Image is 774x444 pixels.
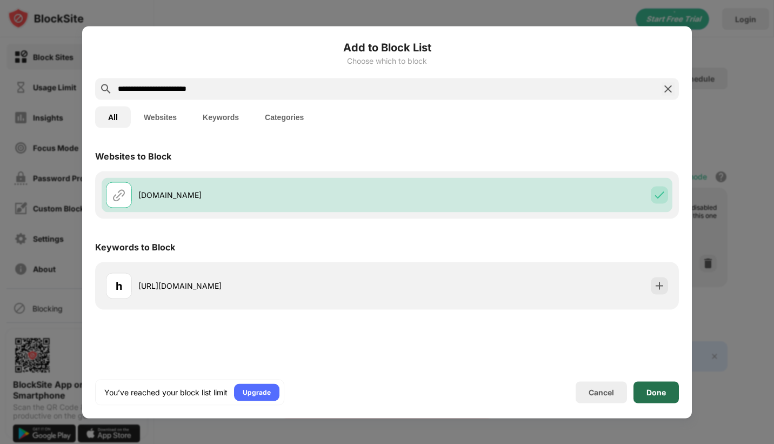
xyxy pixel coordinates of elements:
[138,189,387,201] div: [DOMAIN_NAME]
[646,388,666,396] div: Done
[99,82,112,95] img: search.svg
[131,106,190,128] button: Websites
[190,106,252,128] button: Keywords
[112,188,125,201] img: url.svg
[138,280,387,291] div: [URL][DOMAIN_NAME]
[95,39,679,55] h6: Add to Block List
[95,106,131,128] button: All
[95,150,171,161] div: Websites to Block
[104,387,228,397] div: You’ve reached your block list limit
[662,82,675,95] img: search-close
[95,241,175,252] div: Keywords to Block
[589,388,614,397] div: Cancel
[95,56,679,65] div: Choose which to block
[252,106,317,128] button: Categories
[243,387,271,397] div: Upgrade
[116,277,122,294] div: h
